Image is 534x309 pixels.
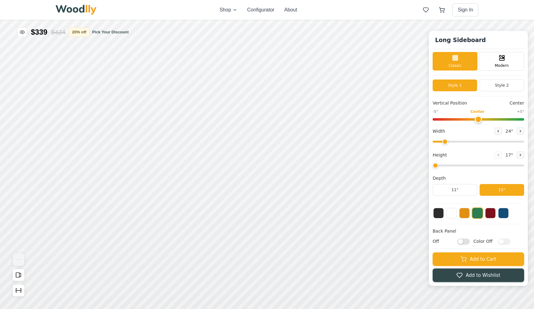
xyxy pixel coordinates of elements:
span: Center [510,100,524,106]
button: White [446,208,457,218]
button: Add to Wishlist [433,268,524,282]
span: Modern [495,63,509,68]
button: Style 2 [480,79,524,91]
span: 24 " [504,128,514,135]
button: Shop [219,6,237,14]
span: Classic [449,63,462,68]
span: Depth [433,175,446,182]
button: Sign In [452,3,478,16]
input: Off [457,238,470,244]
button: 11" [433,184,477,196]
span: Center [470,109,484,114]
input: Color Off [498,238,511,244]
button: Red [485,208,496,218]
h1: Long Sideboard [433,35,488,46]
span: +5" [517,109,524,114]
span: 17 " [504,152,514,158]
button: Show Dimensions [12,284,25,297]
span: Height [433,152,447,158]
button: Add to Cart [433,252,524,266]
button: Blue [498,208,509,218]
img: Woodlly [56,5,96,15]
button: Black [433,208,444,218]
button: 15" [480,184,524,196]
button: Pick Your Discount [92,29,129,35]
button: Configurator [247,6,274,14]
img: Gallery [13,253,24,266]
button: Green [472,208,483,219]
button: Yellow [459,208,470,218]
button: View Gallery [12,253,25,266]
button: About [284,6,297,14]
span: -5" [433,109,438,114]
h4: Back Panel [433,228,524,234]
span: Vertical Position [433,100,467,106]
button: 20% off [69,28,90,37]
span: Color Off [473,238,495,245]
span: Width [433,128,445,135]
button: Open All Doors and Drawers [12,269,25,281]
button: Toggle price visibility [17,27,27,37]
span: Off [433,238,454,245]
button: Style 1 [433,79,477,91]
